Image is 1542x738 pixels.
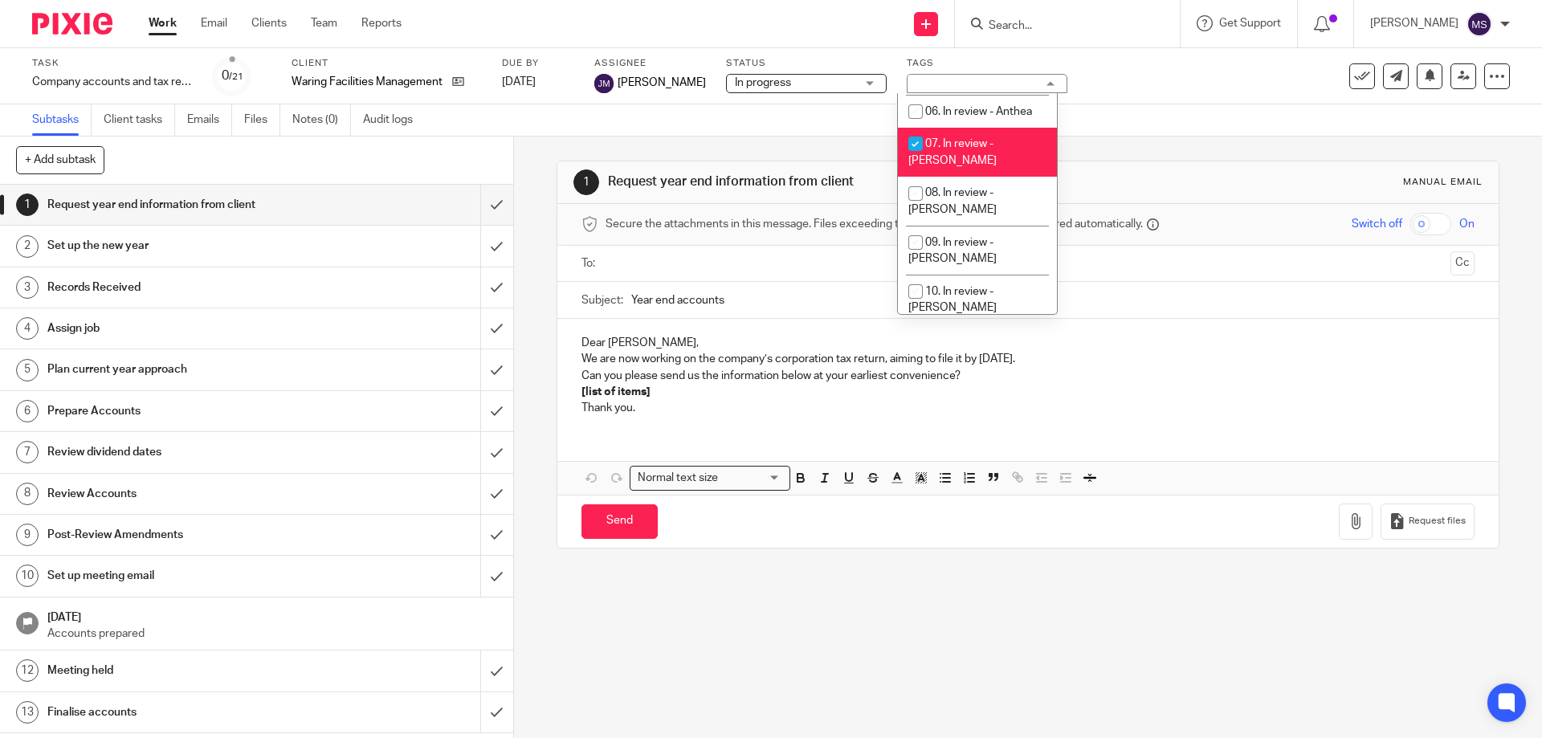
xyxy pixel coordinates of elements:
[1403,176,1483,189] div: Manual email
[1352,216,1402,232] span: Switch off
[16,701,39,724] div: 13
[251,15,287,31] a: Clients
[634,470,721,487] span: Normal text size
[187,104,232,136] a: Emails
[608,173,1063,190] h1: Request year end information from client
[292,74,444,90] p: Waring Facilities Management Ltd
[292,57,482,70] label: Client
[594,74,614,93] img: svg%3E
[32,104,92,136] a: Subtasks
[16,659,39,682] div: 12
[908,286,997,314] span: 10. In review - [PERSON_NAME]
[47,399,325,423] h1: Prepare Accounts
[16,146,104,173] button: + Add subtask
[16,483,39,505] div: 8
[16,317,39,340] div: 4
[47,275,325,300] h1: Records Received
[16,400,39,422] div: 6
[581,351,1474,367] p: We are now working on the company’s corporation tax return, aiming to file it by [DATE].
[502,57,574,70] label: Due by
[32,13,112,35] img: Pixie
[47,440,325,464] h1: Review dividend dates
[606,216,1143,232] span: Secure the attachments in this message. Files exceeding the size limit (10MB) will be secured aut...
[581,368,1474,384] p: Can you please send us the information below at your earliest convenience?
[292,104,351,136] a: Notes (0)
[573,169,599,195] div: 1
[723,470,781,487] input: Search for option
[908,138,997,166] span: 07. In review - [PERSON_NAME]
[1381,504,1474,540] button: Request files
[16,276,39,299] div: 3
[1467,11,1492,37] img: svg%3E
[581,292,623,308] label: Subject:
[1459,216,1475,232] span: On
[229,72,243,81] small: /21
[47,626,497,642] p: Accounts prepared
[1219,18,1281,29] span: Get Support
[47,658,325,683] h1: Meeting held
[987,19,1132,34] input: Search
[47,234,325,258] h1: Set up the new year
[16,235,39,258] div: 2
[47,564,325,588] h1: Set up meeting email
[1409,515,1466,528] span: Request files
[908,237,997,265] span: 09. In review - [PERSON_NAME]
[581,386,651,398] strong: [list of items]
[16,441,39,463] div: 7
[726,57,887,70] label: Status
[47,316,325,340] h1: Assign job
[581,255,599,271] label: To:
[32,57,193,70] label: Task
[16,565,39,587] div: 10
[581,400,1474,416] p: Thank you.
[581,504,658,539] input: Send
[907,57,1067,70] label: Tags
[47,357,325,381] h1: Plan current year approach
[47,605,497,626] h1: [DATE]
[594,57,706,70] label: Assignee
[16,194,39,216] div: 1
[363,104,425,136] a: Audit logs
[925,106,1032,117] span: 06. In review - Anthea
[32,74,193,90] div: Company accounts and tax return
[47,523,325,547] h1: Post-Review Amendments
[1370,15,1458,31] p: [PERSON_NAME]
[201,15,227,31] a: Email
[104,104,175,136] a: Client tasks
[149,15,177,31] a: Work
[47,700,325,724] h1: Finalise accounts
[311,15,337,31] a: Team
[47,193,325,217] h1: Request year end information from client
[630,466,790,491] div: Search for option
[16,524,39,546] div: 9
[1450,251,1475,275] button: Cc
[222,67,243,85] div: 0
[735,77,791,88] span: In progress
[581,335,1474,351] p: Dear [PERSON_NAME],
[47,482,325,506] h1: Review Accounts
[618,75,706,91] span: [PERSON_NAME]
[244,104,280,136] a: Files
[908,187,997,215] span: 08. In review - [PERSON_NAME]
[16,359,39,381] div: 5
[502,76,536,88] span: [DATE]
[361,15,402,31] a: Reports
